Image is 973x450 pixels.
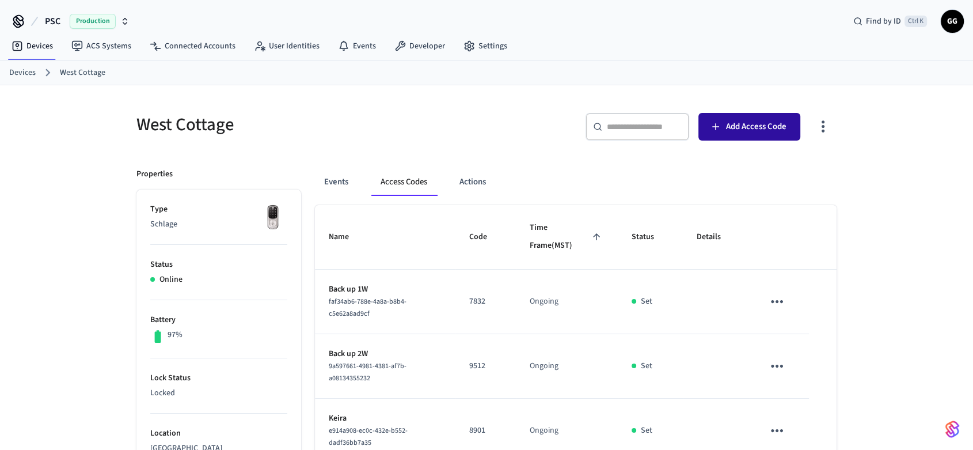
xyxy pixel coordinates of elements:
a: ACS Systems [62,36,140,56]
span: Ctrl K [904,16,927,27]
p: Battery [150,314,287,326]
span: e914a908-ec0c-432e-b552-dadf36bb7a35 [329,426,408,448]
a: Settings [454,36,516,56]
img: SeamLogoGradient.69752ec5.svg [945,420,959,438]
h5: West Cottage [136,113,480,137]
a: West Cottage [60,67,105,79]
p: Online [159,274,183,286]
p: Type [150,203,287,215]
button: Events [315,168,358,196]
div: Find by IDCtrl K [844,11,936,32]
p: Schlage [150,218,287,230]
span: Production [70,14,116,29]
p: 9512 [469,360,502,372]
div: ant example [315,168,837,196]
span: Details [697,228,736,246]
span: Name [329,228,364,246]
p: Location [150,428,287,440]
span: faf34ab6-788e-4a8a-b8b4-c5e62a8ad9cf [329,297,406,319]
p: 97% [168,329,183,341]
p: 8901 [469,425,502,437]
p: 7832 [469,296,502,308]
span: Add Access Code [726,119,786,134]
button: Add Access Code [698,113,800,141]
a: User Identities [245,36,329,56]
p: Lock Status [150,372,287,384]
button: Actions [450,168,495,196]
span: GG [942,11,963,32]
p: Set [641,360,652,372]
p: Properties [136,168,173,180]
p: Back up 2W [329,348,442,360]
a: Connected Accounts [140,36,245,56]
td: Ongoing [516,270,618,334]
p: Set [641,425,652,437]
p: Back up 1W [329,283,442,296]
a: Devices [9,67,36,79]
a: Developer [385,36,454,56]
span: PSC [45,14,60,28]
a: Events [329,36,385,56]
button: Access Codes [371,168,436,196]
p: Keira [329,413,442,425]
span: Time Frame(MST) [530,219,604,255]
td: Ongoing [516,334,618,399]
span: Status [632,228,669,246]
p: Status [150,259,287,271]
img: Yale Assure Touchscreen Wifi Smart Lock, Satin Nickel, Front [259,203,287,232]
p: Set [641,296,652,308]
span: 9a597661-4981-4381-af7b-a08134355232 [329,361,406,383]
span: Code [469,228,502,246]
a: Devices [2,36,62,56]
p: Locked [150,387,287,399]
span: Find by ID [866,16,901,27]
button: GG [941,10,964,33]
